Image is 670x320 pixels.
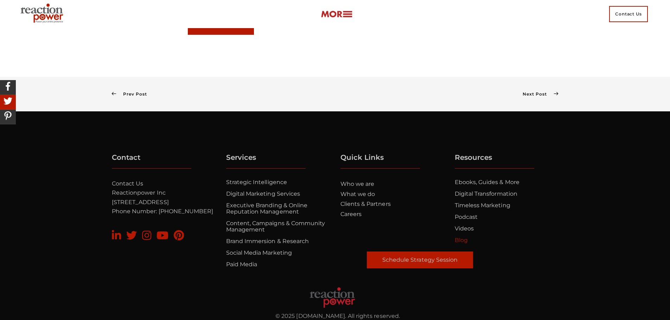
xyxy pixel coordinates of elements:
[455,154,535,169] h5: Resources
[321,10,352,18] img: more-btn.png
[112,180,143,187] a: Contact Us
[609,6,648,22] span: Contact Us
[226,154,306,169] h5: Services
[226,261,257,268] a: Paid Media
[226,220,325,233] a: Content, Campaigns & Community Management
[340,154,420,169] h5: Quick Links
[2,80,14,92] img: Share On Facebook
[340,181,375,187] a: Who we are
[112,154,192,169] h5: Contact
[226,190,300,197] a: Digital Marketing Services
[226,238,309,244] a: Brand Immersion & Research
[198,24,243,28] span: Post a Comment
[340,211,362,217] a: Careers
[367,252,473,268] a: Schedule Strategy Session
[2,95,14,107] img: Share On Twitter
[2,110,14,122] img: Share On Pinterest
[112,91,147,97] a: Prev Post
[455,190,517,197] a: Digital Transformation
[455,179,519,185] a: Ebooks, Guides & More
[18,1,69,27] img: Executive Branding | Personal Branding Agency
[309,287,356,308] img: Executive Branding | Personal Branding Agency
[455,214,478,220] a: Podcast
[226,179,287,185] a: Strategic Intelligence
[455,237,468,243] a: Blog
[523,91,554,97] span: Next Post
[340,191,375,197] a: What we do
[340,201,391,207] a: Clients & Partners
[112,179,218,216] p: Reactionpower Inc [STREET_ADDRESS] Phone Number: [PHONE_NUMBER]
[226,202,308,215] a: Executive Branding & Online Reputation Management
[226,249,292,256] a: Social Media Marketing
[116,91,147,97] span: Prev Post
[455,225,474,232] a: Videos
[455,202,510,209] a: Timeless Marketing
[523,91,558,97] a: Next Post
